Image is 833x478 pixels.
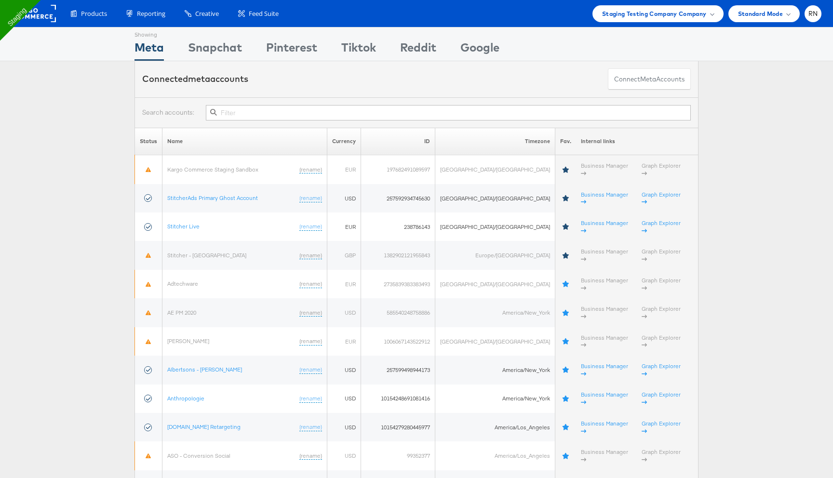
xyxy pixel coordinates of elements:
[361,241,435,269] td: 1382902121955843
[581,420,628,435] a: Business Manager
[642,305,681,320] a: Graph Explorer
[435,413,555,441] td: America/Los_Angeles
[299,280,322,288] a: (rename)
[581,448,628,463] a: Business Manager
[327,212,361,241] td: EUR
[640,75,656,84] span: meta
[435,298,555,327] td: America/New_York
[299,223,322,231] a: (rename)
[435,327,555,356] td: [GEOGRAPHIC_DATA]/[GEOGRAPHIC_DATA]
[602,9,707,19] span: Staging Testing Company Company
[361,385,435,413] td: 10154248691081416
[435,385,555,413] td: America/New_York
[167,252,246,259] a: Stitcher - [GEOGRAPHIC_DATA]
[435,212,555,241] td: [GEOGRAPHIC_DATA]/[GEOGRAPHIC_DATA]
[81,9,107,18] span: Products
[361,128,435,155] th: ID
[581,219,628,234] a: Business Manager
[581,248,628,263] a: Business Manager
[327,356,361,384] td: USD
[167,337,209,345] a: [PERSON_NAME]
[327,128,361,155] th: Currency
[188,39,242,61] div: Snapchat
[299,337,322,345] a: (rename)
[642,391,681,406] a: Graph Explorer
[327,241,361,269] td: GBP
[435,128,555,155] th: Timezone
[299,194,322,202] a: (rename)
[361,327,435,356] td: 1006067143522912
[299,252,322,260] a: (rename)
[581,391,628,406] a: Business Manager
[435,155,555,184] td: [GEOGRAPHIC_DATA]/[GEOGRAPHIC_DATA]
[167,223,200,230] a: Stitcher Live
[581,277,628,292] a: Business Manager
[327,385,361,413] td: USD
[642,277,681,292] a: Graph Explorer
[167,309,196,316] a: AE PM 2020
[581,305,628,320] a: Business Manager
[808,11,818,17] span: RN
[327,413,361,441] td: USD
[435,441,555,470] td: America/Los_Angeles
[400,39,436,61] div: Reddit
[137,9,165,18] span: Reporting
[581,334,628,349] a: Business Manager
[361,441,435,470] td: 99352377
[135,128,162,155] th: Status
[435,270,555,298] td: [GEOGRAPHIC_DATA]/[GEOGRAPHIC_DATA]
[361,298,435,327] td: 585540248758886
[361,270,435,298] td: 2735839383383493
[327,270,361,298] td: EUR
[142,73,248,85] div: Connected accounts
[134,27,164,39] div: Showing
[581,191,628,206] a: Business Manager
[167,194,258,201] a: StitcherAds Primary Ghost Account
[581,162,628,177] a: Business Manager
[642,162,681,177] a: Graph Explorer
[162,128,327,155] th: Name
[642,219,681,234] a: Graph Explorer
[642,420,681,435] a: Graph Explorer
[167,166,258,173] a: Kargo Commerce Staging Sandbox
[188,73,210,84] span: meta
[167,452,230,459] a: ASO - Conversion Social
[167,280,198,287] a: Adtechware
[249,9,279,18] span: Feed Suite
[266,39,317,61] div: Pinterest
[327,298,361,327] td: USD
[134,39,164,61] div: Meta
[195,9,219,18] span: Creative
[642,334,681,349] a: Graph Explorer
[361,184,435,212] td: 257592934745630
[299,452,322,460] a: (rename)
[327,184,361,212] td: USD
[435,241,555,269] td: Europe/[GEOGRAPHIC_DATA]
[167,366,242,373] a: Albertsons - [PERSON_NAME]
[341,39,376,61] div: Tiktok
[361,413,435,441] td: 10154279280445977
[167,423,241,430] a: [DOMAIN_NAME] Retargeting
[206,105,691,120] input: Filter
[642,248,681,263] a: Graph Explorer
[299,309,322,317] a: (rename)
[642,191,681,206] a: Graph Explorer
[581,362,628,377] a: Business Manager
[299,423,322,431] a: (rename)
[361,356,435,384] td: 257599498944173
[361,212,435,241] td: 238786143
[299,166,322,174] a: (rename)
[327,441,361,470] td: USD
[435,184,555,212] td: [GEOGRAPHIC_DATA]/[GEOGRAPHIC_DATA]
[738,9,783,19] span: Standard Mode
[167,395,204,402] a: Anthropologie
[642,448,681,463] a: Graph Explorer
[361,155,435,184] td: 197682491089597
[642,362,681,377] a: Graph Explorer
[460,39,499,61] div: Google
[299,366,322,374] a: (rename)
[435,356,555,384] td: America/New_York
[299,395,322,403] a: (rename)
[327,155,361,184] td: EUR
[327,327,361,356] td: EUR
